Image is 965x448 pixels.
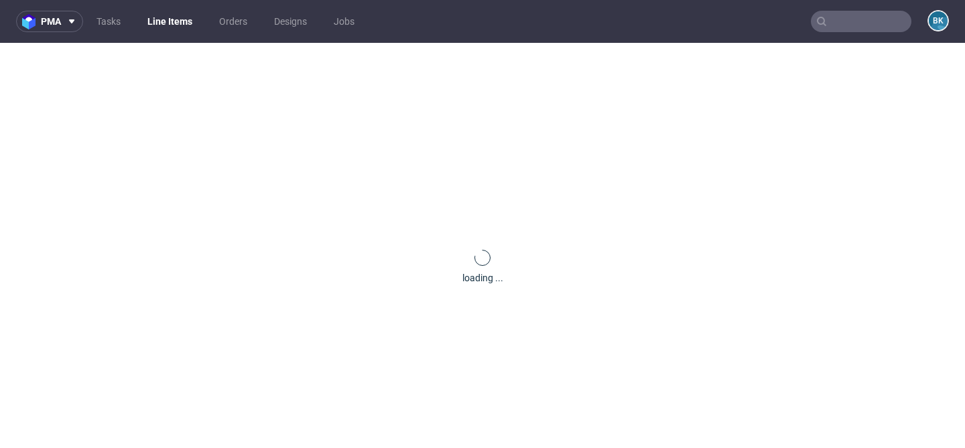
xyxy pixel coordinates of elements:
[16,11,83,32] button: pma
[929,11,948,30] figcaption: BK
[326,11,363,32] a: Jobs
[139,11,200,32] a: Line Items
[266,11,315,32] a: Designs
[41,17,61,26] span: pma
[88,11,129,32] a: Tasks
[211,11,255,32] a: Orders
[462,271,503,285] div: loading ...
[22,14,41,29] img: logo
